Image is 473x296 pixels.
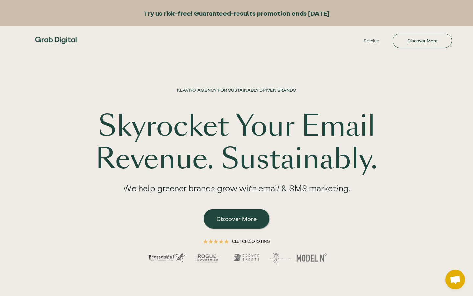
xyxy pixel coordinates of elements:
h1: KLAVIYO AGENCY FOR SUSTAINABLY DRIVEN BRANDS [177,87,296,107]
a: Open chat [445,270,465,289]
a: Service [353,31,389,51]
strong: Try us risk-free! Guaranteed-results promotion ends [DATE] [144,9,329,17]
a: Discover More [204,209,269,229]
img: hero image demonstrating a 5 star rating across multiple clients [138,229,335,278]
img: Grab Digital Logo [33,31,79,50]
a: Discover More [393,34,452,48]
h1: Skyrocket Your Email Revenue. Sustainably. [89,110,384,176]
div: We help greener brands grow with email & SMS marketing. [110,176,363,206]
